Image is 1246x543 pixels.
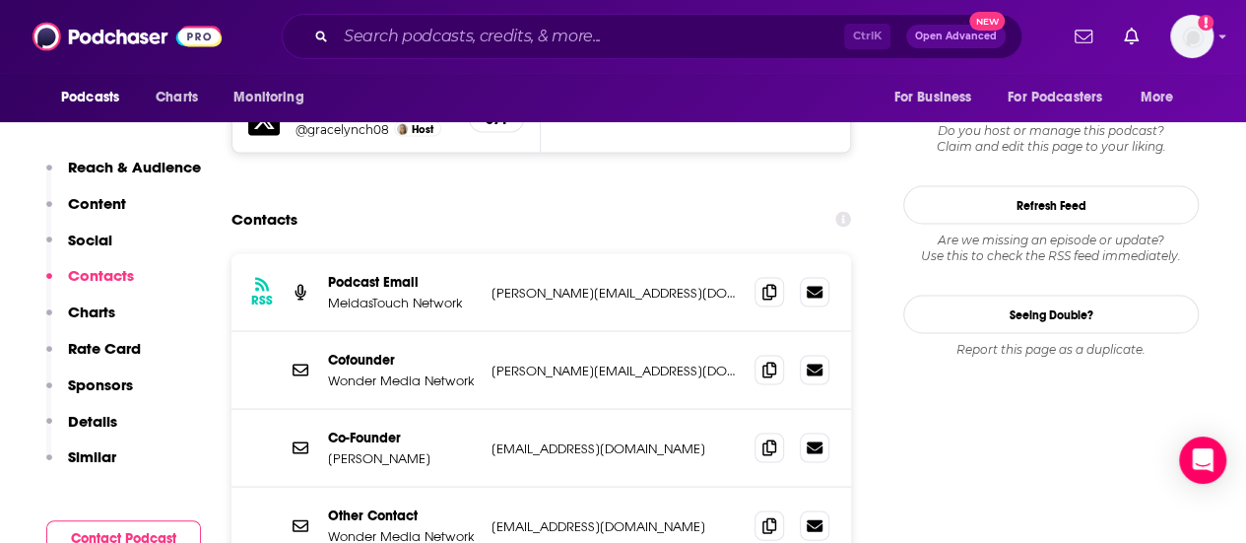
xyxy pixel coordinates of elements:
[156,84,198,111] span: Charts
[492,284,739,301] p: [PERSON_NAME][EMAIL_ADDRESS][DOMAIN_NAME]
[906,25,1006,48] button: Open AdvancedNew
[1127,79,1199,116] button: open menu
[397,123,408,134] img: Grace Lynch
[1067,20,1100,53] a: Show notifications dropdown
[903,122,1199,154] div: Claim and edit this page to your liking.
[1170,15,1213,58] span: Logged in as AtriaBooks
[328,507,476,523] p: Other Contact
[880,79,996,116] button: open menu
[903,341,1199,357] div: Report this page as a duplicate.
[233,84,303,111] span: Monitoring
[844,24,890,49] span: Ctrl K
[33,18,222,55] img: Podchaser - Follow, Share and Rate Podcasts
[995,79,1131,116] button: open menu
[328,273,476,290] p: Podcast Email
[46,158,201,194] button: Reach & Audience
[68,158,201,176] p: Reach & Audience
[1198,15,1213,31] svg: Add a profile image
[46,266,134,303] button: Contacts
[68,375,133,394] p: Sponsors
[46,194,126,231] button: Content
[328,294,476,310] p: MeidasTouch Network
[231,200,297,238] h2: Contacts
[328,429,476,445] p: Co-Founder
[969,12,1005,31] span: New
[46,412,117,448] button: Details
[903,185,1199,224] button: Refresh Feed
[1170,15,1213,58] button: Show profile menu
[68,447,116,466] p: Similar
[336,21,844,52] input: Search podcasts, credits, & more...
[903,232,1199,263] div: Are we missing an episode or update? Use this to check the RSS feed immediately.
[1116,20,1147,53] a: Show notifications dropdown
[68,231,112,249] p: Social
[903,122,1199,138] span: Do you host or manage this podcast?
[46,231,112,267] button: Social
[1141,84,1174,111] span: More
[282,14,1022,59] div: Search podcasts, credits, & more...
[1008,84,1102,111] span: For Podcasters
[1179,437,1226,484] div: Open Intercom Messenger
[1170,15,1213,58] img: User Profile
[328,449,476,466] p: [PERSON_NAME]
[68,194,126,213] p: Content
[68,266,134,285] p: Contacts
[68,303,115,321] p: Charts
[143,79,210,116] a: Charts
[61,84,119,111] span: Podcasts
[68,412,117,431] p: Details
[492,440,739,456] p: [EMAIL_ADDRESS][DOMAIN_NAME]
[68,339,141,358] p: Rate Card
[46,375,133,412] button: Sponsors
[46,447,116,484] button: Similar
[220,79,329,116] button: open menu
[328,351,476,368] p: Cofounder
[903,295,1199,333] a: Seeing Double?
[893,84,971,111] span: For Business
[492,517,739,534] p: [EMAIL_ADDRESS][DOMAIN_NAME]
[915,32,997,41] span: Open Advanced
[46,339,141,375] button: Rate Card
[412,122,433,135] span: Host
[251,292,273,307] h3: RSS
[328,372,476,388] p: Wonder Media Network
[295,121,389,136] a: @gracelynch08
[492,362,739,378] p: [PERSON_NAME][EMAIL_ADDRESS][DOMAIN_NAME]
[47,79,145,116] button: open menu
[46,303,115,339] button: Charts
